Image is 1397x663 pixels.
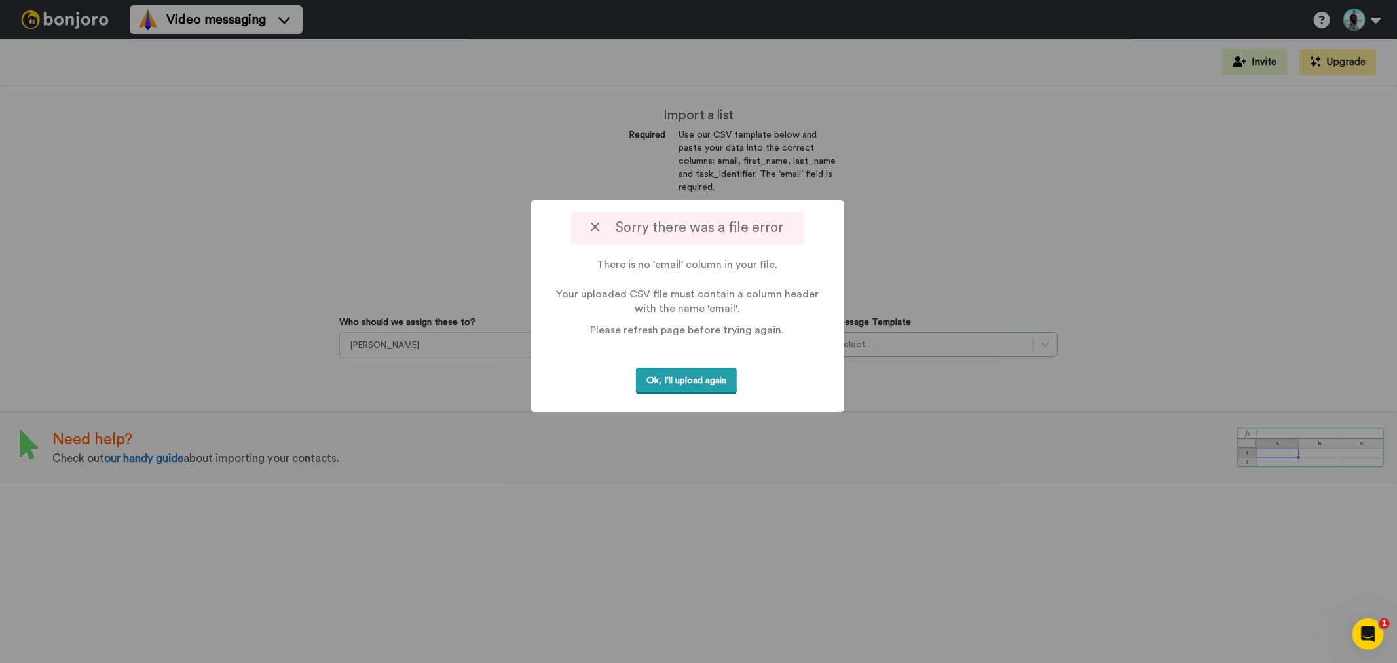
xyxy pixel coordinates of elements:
[1379,618,1390,629] span: 1
[591,221,784,235] span: Sorry there was a file error
[636,368,737,394] button: Ok, I'll upload again
[555,257,820,316] p: There is no 'email' column in your file. Your uploaded CSV file must contain a column header with...
[555,323,820,337] p: Please refresh page before trying again.
[1352,618,1384,650] iframe: Intercom live chat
